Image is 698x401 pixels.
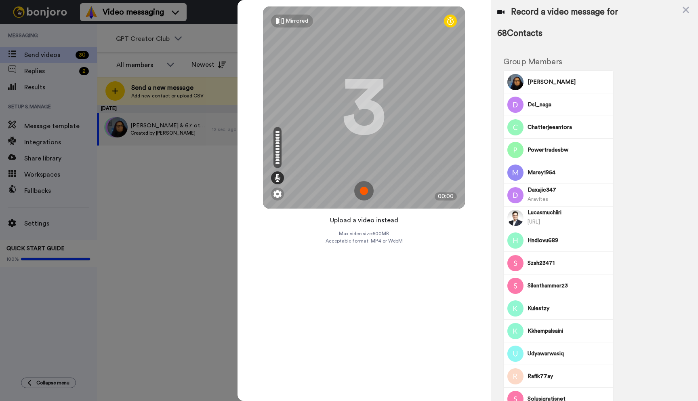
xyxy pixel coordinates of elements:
[507,278,523,294] img: Image of Silenthammer23
[507,300,523,317] img: Image of Kulestzy
[528,209,610,217] span: Lucasmuchiiri
[507,255,523,271] img: Image of Szsh23471
[503,57,614,66] h2: Group Members
[326,238,403,244] span: Acceptable format: MP4 or WebM
[342,77,386,138] div: 3
[528,101,610,109] span: Dsl_naga
[528,78,610,86] span: [PERSON_NAME]
[528,123,610,131] span: Chatterjeeantora
[507,187,523,203] img: Image of Daxajic347
[507,323,523,339] img: Image of Kkhempalsaini
[528,169,610,177] span: Marey1954
[528,146,610,154] span: Powertradesbw
[528,186,610,194] span: Daxajic347
[528,282,610,290] span: Silenthammer23
[507,142,523,158] img: Image of Powertradesbw
[528,304,610,312] span: Kulestzy
[507,368,523,384] img: Image of Rafik77ay
[507,165,523,181] img: Image of Marey1954
[528,219,540,224] span: [URL]
[507,346,523,362] img: Image of Udyawarwasiq
[528,196,548,202] span: Aravites
[507,210,523,226] img: Image of Lucasmuchiiri
[339,230,389,237] span: Max video size: 500 MB
[507,97,523,113] img: Image of Dsl_naga
[435,192,457,200] div: 00:00
[528,372,610,380] span: Rafik77ay
[528,327,610,335] span: Kkhempalsaini
[528,350,610,358] span: Udyawarwasiq
[528,259,610,267] span: Szsh23471
[507,232,523,249] img: Image of Hndlovu689
[507,119,523,135] img: Image of Chatterjeeantora
[354,181,374,200] img: ic_record_start.svg
[507,74,523,90] img: Image of Alexandra Hahnstadt
[328,215,401,226] button: Upload a video instead
[273,190,282,198] img: ic_gear.svg
[528,236,610,245] span: Hndlovu689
